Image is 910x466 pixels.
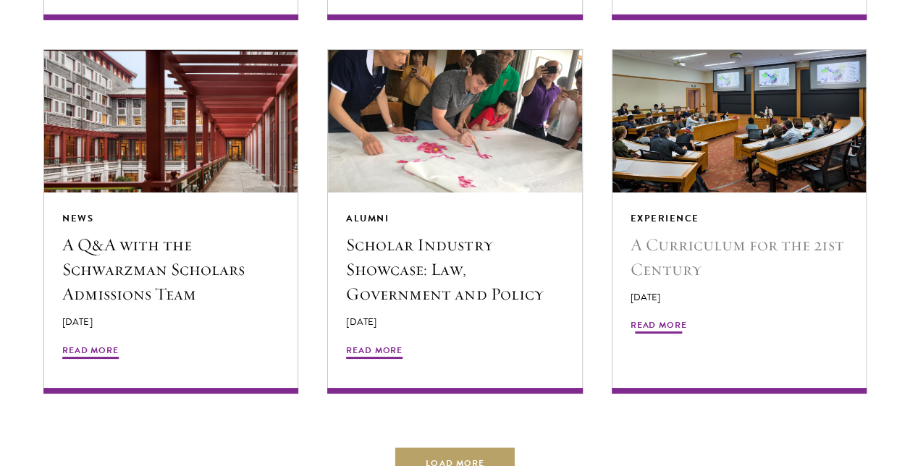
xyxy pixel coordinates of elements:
h5: A Curriculum for the 21st Century [631,232,848,281]
span: Read More [62,344,119,361]
span: Read More [346,344,403,361]
h5: Scholar Industry Showcase: Law, Government and Policy [346,232,563,306]
p: [DATE] [346,315,563,330]
div: Alumni [346,211,563,226]
p: [DATE] [631,290,848,305]
a: Alumni Scholar Industry Showcase: Law, Government and Policy [DATE] Read More [328,50,581,393]
a: News A Q&A with the Schwarzman Scholars Admissions Team [DATE] Read More [44,50,298,393]
a: Experience A Curriculum for the 21st Century [DATE] Read More [612,50,866,393]
span: Read More [631,318,687,336]
p: [DATE] [62,315,279,330]
div: Experience [631,211,848,226]
div: News [62,211,279,226]
h5: A Q&A with the Schwarzman Scholars Admissions Team [62,232,279,306]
